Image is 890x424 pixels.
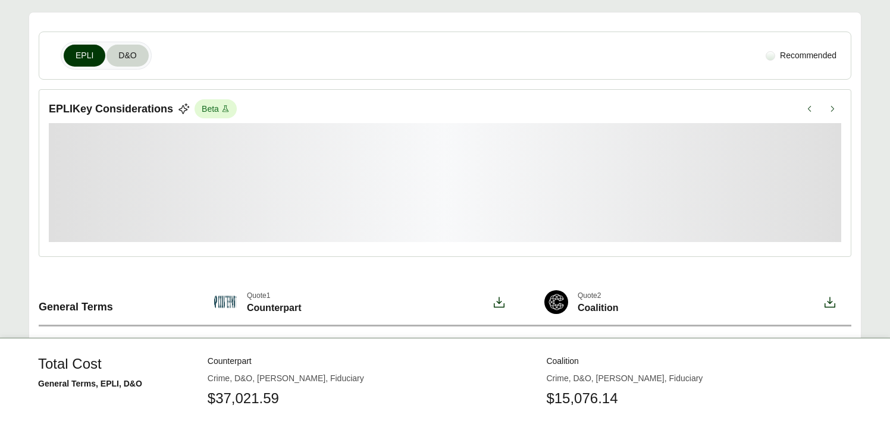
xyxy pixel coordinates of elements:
span: Quote 2 [578,290,618,301]
span: Coalition [578,301,618,315]
div: A rated (specific AM Best rating not explicitly stated in the provided documents) [214,336,475,361]
div: Recommended [761,45,841,67]
img: Counterpart-Logo [214,290,237,314]
p: Rating [48,343,72,355]
button: Download option [487,290,511,315]
span: EPLI [76,49,93,62]
p: EPLI Key Considerations [49,101,173,117]
button: EPLI [64,45,105,67]
p: Admitted [48,383,81,395]
img: Coalition-Logo [544,290,568,314]
span: D&O [118,49,136,62]
div: Non-Admitted [544,383,596,395]
span: Counterpart [247,301,302,315]
div: General Terms [39,281,190,325]
button: D&O [106,45,148,67]
span: Quote 1 [247,290,302,301]
span: Beta [195,99,237,118]
div: None [544,343,564,355]
div: Non-Admitted [214,383,265,395]
button: Download option [818,290,842,315]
